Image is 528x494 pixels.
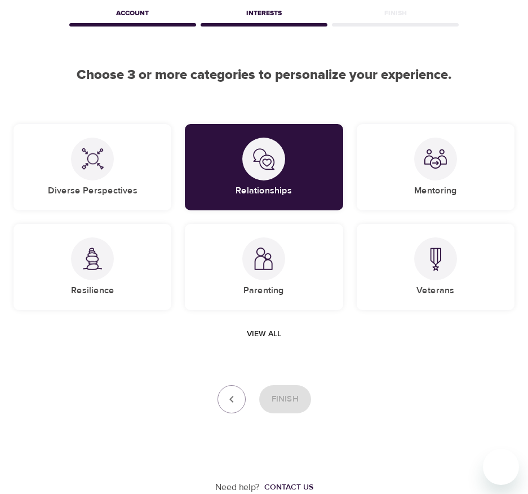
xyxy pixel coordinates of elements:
[185,124,343,210] div: RelationshipsRelationships
[81,248,104,271] img: Resilience
[81,148,104,170] img: Diverse Perspectives
[424,148,447,170] img: Mentoring
[252,148,275,170] img: Relationships
[260,482,313,493] a: Contact us
[14,224,171,310] div: ResilienceResilience
[48,185,137,197] h5: Diverse Perspectives
[424,248,447,271] img: Veterans
[252,248,275,271] img: Parenting
[236,185,292,197] h5: Relationships
[414,185,457,197] h5: Mentoring
[264,482,313,493] div: Contact us
[14,67,514,83] h2: Choose 3 or more categories to personalize your experience.
[247,327,281,341] span: View all
[71,285,114,297] h5: Resilience
[243,285,284,297] h5: Parenting
[357,224,514,310] div: VeteransVeterans
[215,481,260,494] p: Need help?
[416,285,454,297] h5: Veterans
[185,224,343,310] div: ParentingParenting
[242,324,286,345] button: View all
[357,124,514,210] div: MentoringMentoring
[483,449,519,485] iframe: Button to launch messaging window
[14,124,171,210] div: Diverse PerspectivesDiverse Perspectives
